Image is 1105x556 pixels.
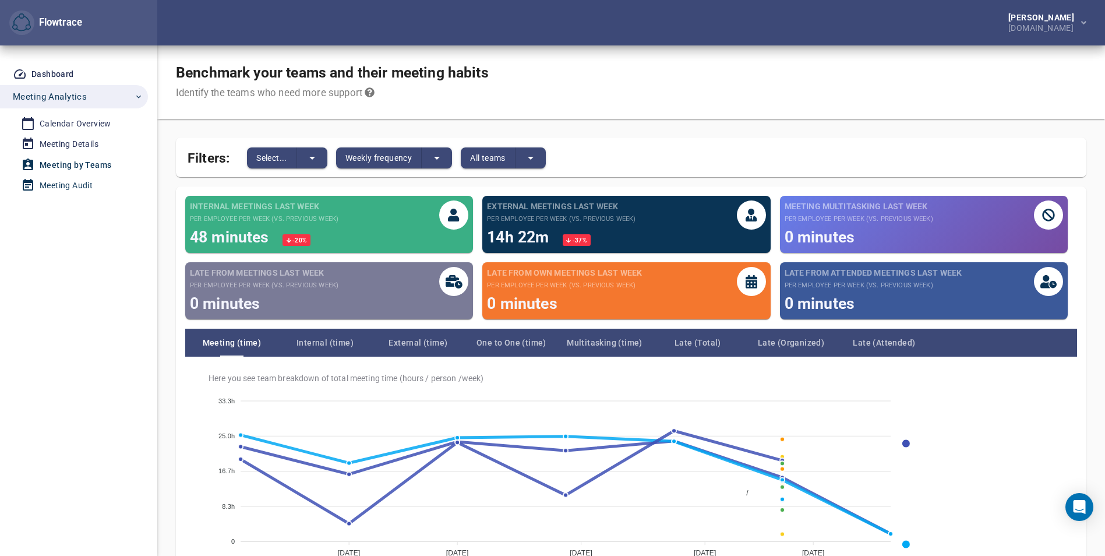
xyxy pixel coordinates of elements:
[247,147,297,168] button: Select...
[470,151,506,165] span: All teams
[785,214,933,224] small: per employee per week (vs. previous week)
[40,158,111,173] div: Meeting by Teams
[737,489,748,497] span: /
[651,336,744,350] span: Late (Total)
[487,267,642,279] span: Late from own meetings last week
[785,294,855,312] span: 0 minutes
[785,281,962,290] small: per employee per week (vs. previous week)
[487,294,557,312] span: 0 minutes
[372,336,465,350] span: External (time)
[571,237,587,244] span: -37 %
[256,151,287,165] span: Select...
[1065,493,1093,521] div: Open Intercom Messenger
[487,214,636,224] small: per employee per week (vs. previous week)
[785,200,933,212] span: Meeting Multitasking last week
[558,336,651,350] span: Multitasking (time)
[218,468,235,475] tspan: 16.7h
[185,329,1077,357] div: Team breakdown
[34,16,82,30] div: Flowtrace
[247,147,327,168] div: split button
[990,10,1096,36] button: [PERSON_NAME][DOMAIN_NAME]
[13,89,87,104] span: Meeting Analytics
[838,336,931,350] span: Late (Attended)
[190,294,260,312] span: 0 minutes
[231,538,235,545] tspan: 0
[1008,22,1079,32] div: [DOMAIN_NAME]
[31,67,74,82] div: Dashboard
[336,147,452,168] div: split button
[40,137,98,152] div: Meeting Details
[487,281,642,290] small: per employee per week (vs. previous week)
[40,117,111,131] div: Calendar Overview
[785,267,962,279] span: Late from attended meetings last week
[9,10,82,36] div: Flowtrace
[176,86,489,100] div: Identify the teams who need more support
[1008,13,1079,22] div: [PERSON_NAME]
[190,281,338,290] small: per employee per week (vs. previous week)
[461,147,516,168] button: All teams
[12,13,31,32] img: Flowtrace
[291,237,306,244] span: -20 %
[465,336,558,350] span: One to One (time)
[185,336,278,350] span: Meeting (time)
[218,432,235,439] tspan: 25.0h
[785,228,855,246] span: 0 minutes
[190,214,338,224] small: per employee per week (vs. previous week)
[9,10,34,36] button: Flowtrace
[336,147,422,168] button: Weekly frequency
[209,373,1063,383] span: Here you see team breakdown of total meeting time (hours / person / week )
[176,64,489,82] h1: Benchmark your teams and their meeting habits
[487,200,636,212] span: External meetings last week
[188,143,230,168] span: Filters:
[487,228,553,246] span: 14h 22m
[190,228,273,246] span: 48 minutes
[190,267,338,279] span: Late from meetings last week
[40,178,93,193] div: Meeting Audit
[461,147,546,168] div: split button
[744,336,838,350] span: Late (Organized)
[222,503,235,510] tspan: 8.3h
[190,200,338,212] span: Internal meetings last week
[345,151,412,165] span: Weekly frequency
[218,397,235,404] tspan: 33.3h
[278,336,372,350] span: Internal (time)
